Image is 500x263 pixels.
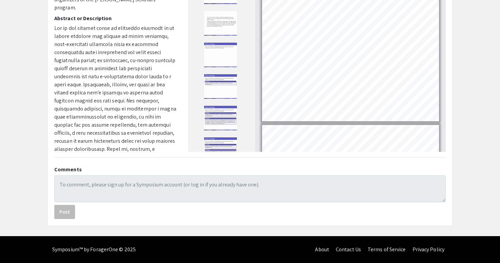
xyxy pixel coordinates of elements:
[413,246,444,253] a: Privacy Policy
[5,233,28,258] iframe: Chat
[204,42,237,68] img: Thumbnail of Page 6
[259,122,442,261] div: Page 9
[315,246,329,253] a: About
[336,246,361,253] a: Contact Us
[204,74,237,99] img: Thumbnail of Page 6
[204,105,237,131] img: Thumbnail of Page 6
[54,166,446,173] h2: Comments
[204,137,237,162] img: Thumbnail of Page 6
[54,15,178,21] h2: Abstract or Description
[52,236,136,263] div: Symposium™ by ForagerOne © 2025
[54,205,75,219] button: Post
[368,246,406,253] a: Terms of Service
[204,11,237,36] img: Thumbnail of Page 5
